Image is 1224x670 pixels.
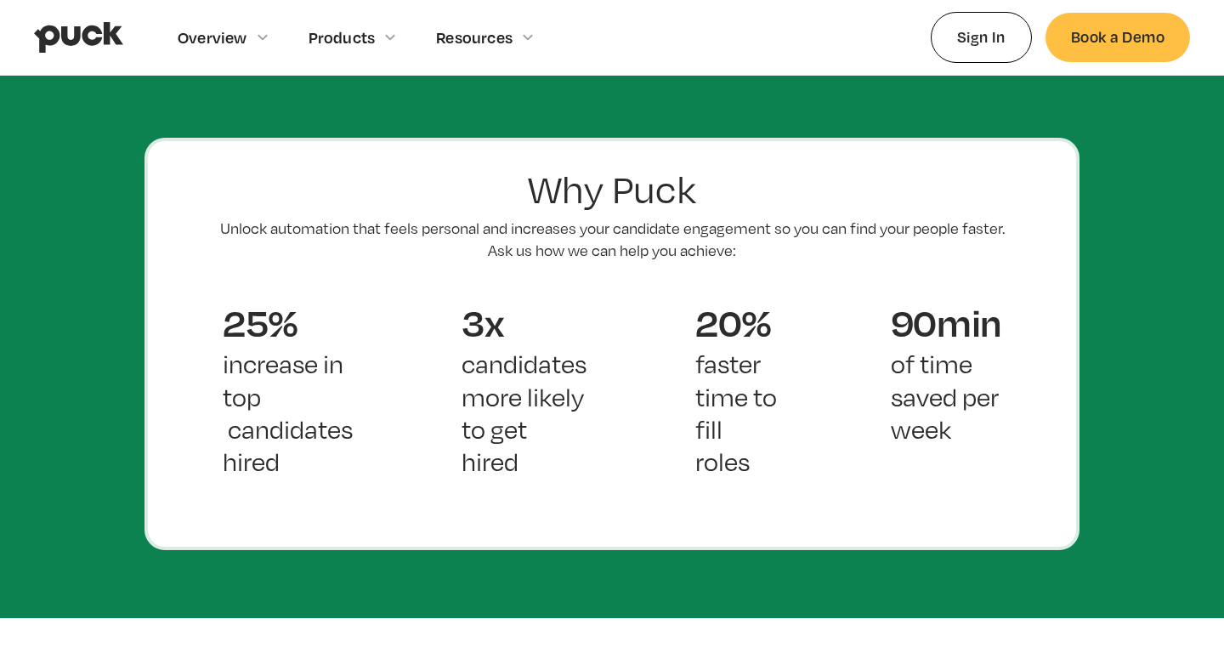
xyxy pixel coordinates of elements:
[1045,13,1190,61] a: Book a Demo
[891,302,1001,343] div: 90min
[891,348,1001,446] p: of time saved per week
[695,348,782,479] p: faster time to fill roles
[223,348,353,479] p: increase in top candidates hired
[223,302,353,343] div: 25%
[212,218,1011,261] p: Unlock automation that feels personal and increases your candidate engagement so you can find you...
[361,168,863,211] h2: Why Puck
[695,302,782,343] div: 20%
[462,348,586,479] p: candidates more likely to get hired
[178,28,247,47] div: Overview
[436,28,513,47] div: Resources
[931,12,1032,62] a: Sign In
[462,302,586,343] div: 3x
[309,28,376,47] div: Products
